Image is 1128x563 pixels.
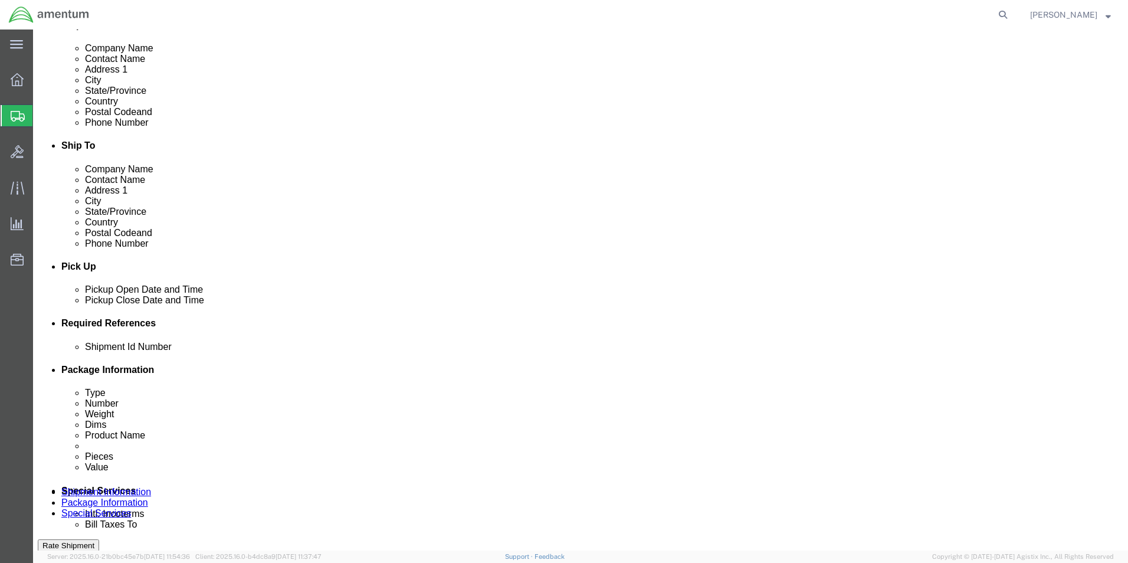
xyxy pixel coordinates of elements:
[505,553,535,560] a: Support
[1030,8,1097,21] span: Cienna Green
[47,553,190,560] span: Server: 2025.16.0-21b0bc45e7b
[1029,8,1111,22] button: [PERSON_NAME]
[144,553,190,560] span: [DATE] 11:54:36
[535,553,565,560] a: Feedback
[33,30,1128,551] iframe: FS Legacy Container
[276,553,322,560] span: [DATE] 11:37:47
[8,6,90,24] img: logo
[195,553,322,560] span: Client: 2025.16.0-b4dc8a9
[932,552,1114,562] span: Copyright © [DATE]-[DATE] Agistix Inc., All Rights Reserved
